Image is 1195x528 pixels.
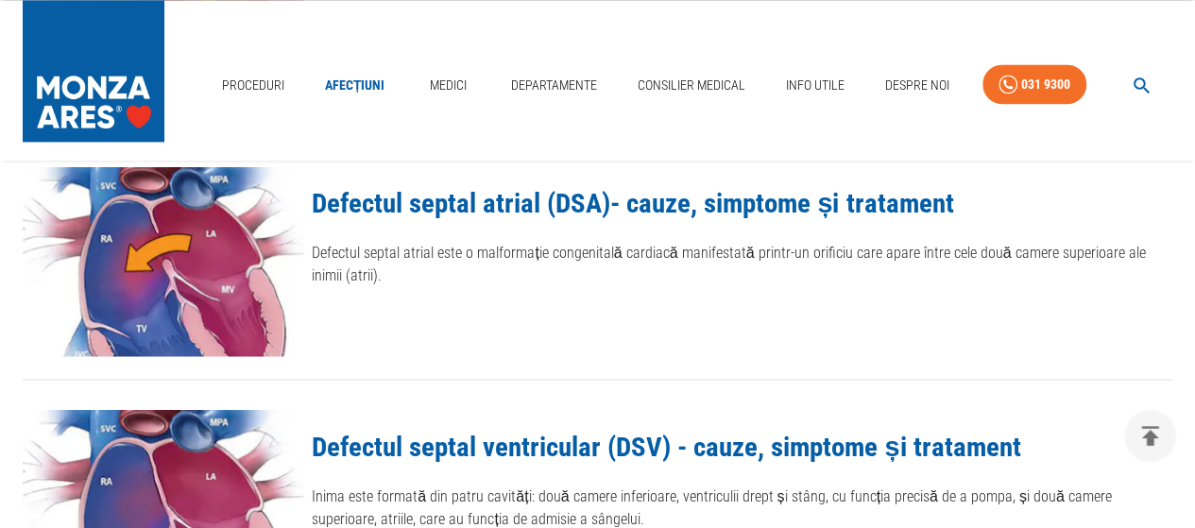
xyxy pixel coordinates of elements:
a: Defectul septal ventricular (DSV) - cauze, simptome și tratament [312,430,1020,462]
a: Consilier Medical [630,66,753,105]
a: Info Utile [778,66,852,105]
p: Defectul septal atrial este o malformație congenitală cardiacă manifestată printr-un orificiu car... [312,242,1172,287]
img: Defectul septal atrial (DSA)- cauze, simptome și tratament [23,167,304,356]
a: Departamente [504,66,605,105]
a: Afecțiuni [317,66,393,105]
a: 031 9300 [982,64,1086,105]
a: Medici [418,66,478,105]
a: Proceduri [214,66,292,105]
a: Despre Noi [878,66,957,105]
a: Defectul septal atrial (DSA)- cauze, simptome și tratament [312,187,953,219]
div: 031 9300 [1021,73,1070,96]
button: delete [1124,410,1176,462]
